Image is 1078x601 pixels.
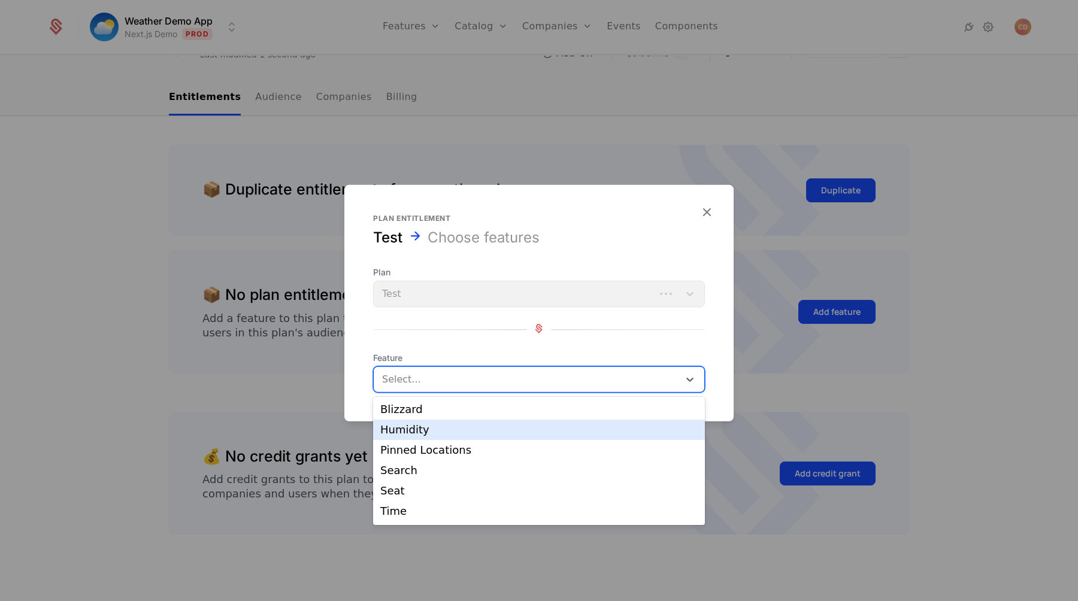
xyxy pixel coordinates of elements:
div: Plan entitlement [373,214,705,223]
div: Search [380,465,698,476]
div: Seat [380,485,698,496]
div: Test [373,228,402,247]
div: Time [380,506,698,517]
div: Blizzard [380,404,698,415]
div: Humidity [380,424,698,435]
span: Feature [373,352,705,364]
div: Pinned Locations [380,445,698,456]
div: Select... [382,372,673,387]
div: Choose features [428,228,540,247]
span: Plan [373,266,705,278]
